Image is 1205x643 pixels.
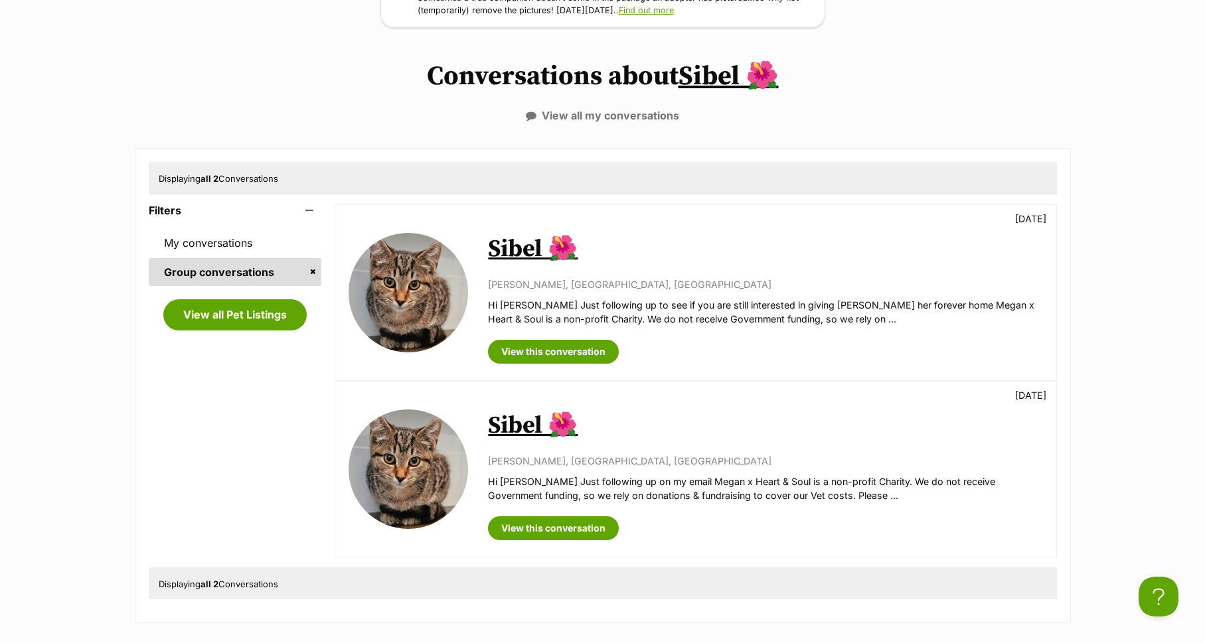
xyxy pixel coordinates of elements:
[488,277,1042,291] p: [PERSON_NAME], [GEOGRAPHIC_DATA], [GEOGRAPHIC_DATA]
[201,173,218,184] strong: all 2
[149,258,322,286] a: Group conversations
[149,229,322,257] a: My conversations
[1139,577,1178,616] iframe: Help Scout Beacon - Open
[159,579,278,589] span: Displaying Conversations
[488,411,578,441] a: Sibel 🌺
[1015,212,1046,226] p: [DATE]
[526,109,679,121] a: View all my conversations
[149,204,322,216] header: Filters
[619,5,674,15] a: Find out more
[159,173,278,184] span: Displaying Conversations
[349,233,468,352] img: Sibel 🌺
[679,60,779,93] a: Sibel 🌺
[349,409,468,529] img: Sibel 🌺
[488,298,1042,326] p: Hi [PERSON_NAME] Just following up to see if you are still interested in giving [PERSON_NAME] her...
[488,454,1042,468] p: [PERSON_NAME], [GEOGRAPHIC_DATA], [GEOGRAPHIC_DATA]
[1015,388,1046,402] p: [DATE]
[163,299,307,330] a: View all Pet Listings
[488,516,619,540] a: View this conversation
[201,579,218,589] strong: all 2
[488,234,578,264] a: Sibel 🌺
[488,474,1042,503] p: Hi [PERSON_NAME] Just following up on my email Megan x Heart & Soul is a non-profit Charity. We d...
[488,340,619,364] a: View this conversation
